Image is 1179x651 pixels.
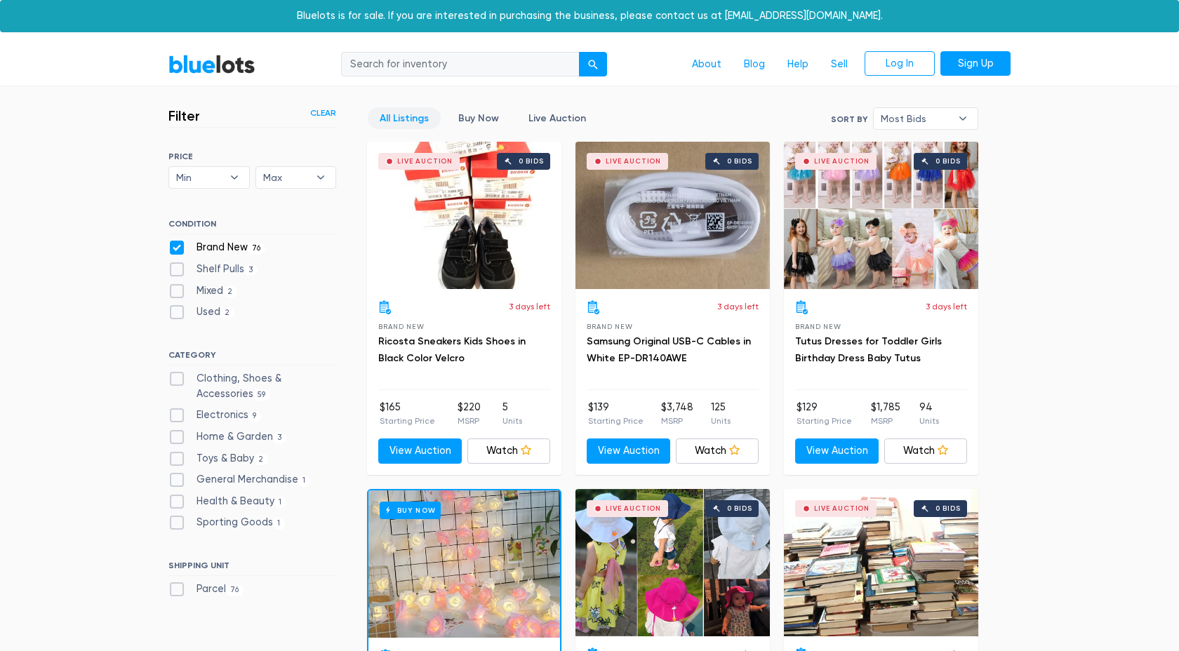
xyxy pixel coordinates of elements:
p: Units [502,415,522,427]
h6: CATEGORY [168,350,336,365]
a: Sign Up [940,51,1011,76]
label: Brand New [168,240,265,255]
a: About [681,51,733,78]
label: Home & Garden [168,429,286,445]
li: 94 [919,400,939,428]
a: Log In [865,51,935,76]
span: Most Bids [881,108,951,129]
label: General Merchandise [168,472,310,488]
span: 59 [253,389,270,401]
a: Watch [676,438,759,464]
a: Samsung Original USB-C Cables in White EP-DR140AWE [587,335,751,364]
h6: SHIPPING UNIT [168,561,336,576]
a: Ricosta Sneakers Kids Shoes in Black Color Velcro [378,335,526,364]
p: MSRP [458,415,481,427]
span: 2 [254,454,268,465]
label: Sort By [831,113,867,126]
a: Live Auction 0 bids [784,489,978,636]
b: ▾ [220,167,249,188]
span: Max [263,167,309,188]
a: Buy Now [446,107,511,129]
div: Live Auction [397,158,453,165]
a: Live Auction 0 bids [575,489,770,636]
a: Tutus Dresses for Toddler Girls Birthday Dress Baby Tutus [795,335,942,364]
div: 0 bids [935,158,961,165]
a: Clear [310,107,336,119]
b: ▾ [948,108,978,129]
span: Min [176,167,222,188]
a: Help [776,51,820,78]
span: Brand New [587,323,632,330]
div: Live Auction [814,158,870,165]
span: 76 [226,585,244,596]
b: ▾ [306,167,335,188]
span: 1 [274,497,286,508]
div: Live Auction [606,158,661,165]
label: Used [168,304,234,320]
div: Live Auction [814,505,870,512]
input: Search for inventory [341,52,580,77]
label: Clothing, Shoes & Accessories [168,371,336,401]
li: $165 [380,400,435,428]
a: All Listings [368,107,441,129]
a: Buy Now [368,490,560,638]
p: Units [711,415,731,427]
div: 0 bids [727,505,752,512]
h3: Filter [168,107,200,124]
a: BlueLots [168,54,255,74]
span: 2 [220,308,234,319]
div: 0 bids [519,158,544,165]
span: 1 [273,518,285,530]
a: Live Auction 0 bids [575,142,770,289]
a: View Auction [378,438,462,464]
p: Starting Price [588,415,644,427]
a: Live Auction 0 bids [367,142,561,289]
a: Watch [884,438,968,464]
span: 3 [244,264,258,276]
h6: PRICE [168,152,336,161]
label: Mixed [168,283,237,299]
h6: Buy Now [380,502,441,519]
h6: CONDITION [168,219,336,234]
label: Health & Beauty [168,494,286,509]
li: 5 [502,400,522,428]
p: Starting Price [380,415,435,427]
li: 125 [711,400,731,428]
label: Toys & Baby [168,451,268,467]
p: MSRP [661,415,693,427]
label: Shelf Pulls [168,262,258,277]
div: Live Auction [606,505,661,512]
span: 9 [248,411,261,422]
div: 0 bids [935,505,961,512]
a: Live Auction 0 bids [784,142,978,289]
a: View Auction [587,438,670,464]
p: MSRP [871,415,900,427]
a: View Auction [795,438,879,464]
p: 3 days left [717,300,759,313]
span: 2 [223,286,237,297]
a: Sell [820,51,859,78]
a: Watch [467,438,551,464]
span: Brand New [378,323,424,330]
li: $220 [458,400,481,428]
p: Units [919,415,939,427]
p: 3 days left [509,300,550,313]
label: Electronics [168,408,261,423]
label: Sporting Goods [168,515,285,530]
li: $129 [797,400,852,428]
span: 1 [298,476,310,487]
p: 3 days left [926,300,967,313]
span: Brand New [795,323,841,330]
span: 76 [248,243,265,255]
li: $3,748 [661,400,693,428]
span: 3 [273,432,286,443]
div: 0 bids [727,158,752,165]
li: $1,785 [871,400,900,428]
a: Live Auction [517,107,598,129]
p: Starting Price [797,415,852,427]
li: $139 [588,400,644,428]
label: Parcel [168,582,244,597]
a: Blog [733,51,776,78]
